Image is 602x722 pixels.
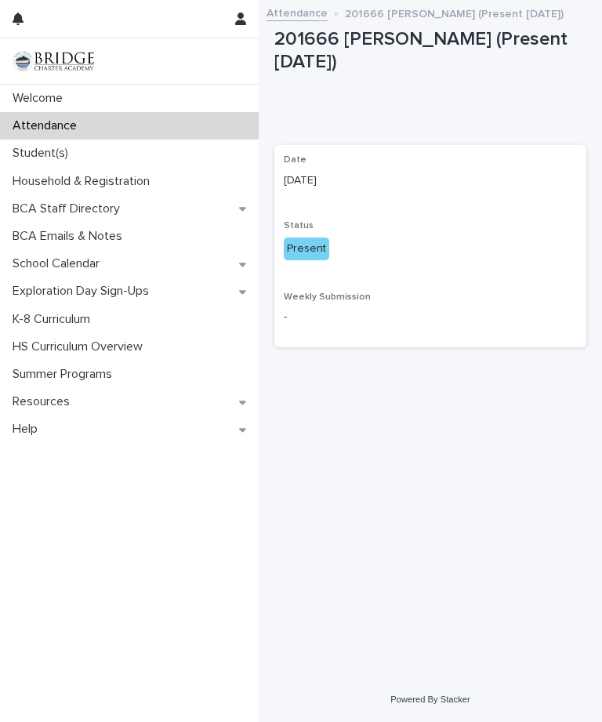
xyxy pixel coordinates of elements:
[13,51,94,71] img: V1C1m3IdTEidaUdm9Hs0
[284,172,577,189] p: [DATE]
[6,174,162,189] p: Household & Registration
[6,284,161,299] p: Exploration Day Sign-Ups
[6,394,82,409] p: Resources
[6,256,112,271] p: School Calendar
[6,339,155,354] p: HS Curriculum Overview
[6,312,103,327] p: K-8 Curriculum
[267,3,328,21] a: Attendance
[390,695,470,704] a: Powered By Stacker
[284,292,371,302] span: Weekly Submission
[6,201,132,216] p: BCA Staff Directory
[284,155,306,165] span: Date
[345,4,564,21] p: 201666 [PERSON_NAME] (Present [DATE])
[6,146,81,161] p: Student(s)
[6,367,125,382] p: Summer Programs
[284,309,577,325] p: -
[6,422,50,437] p: Help
[6,91,75,106] p: Welcome
[284,221,314,230] span: Status
[6,118,89,133] p: Attendance
[274,28,586,74] p: 201666 [PERSON_NAME] (Present [DATE])
[284,238,329,260] div: Present
[6,229,135,244] p: BCA Emails & Notes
